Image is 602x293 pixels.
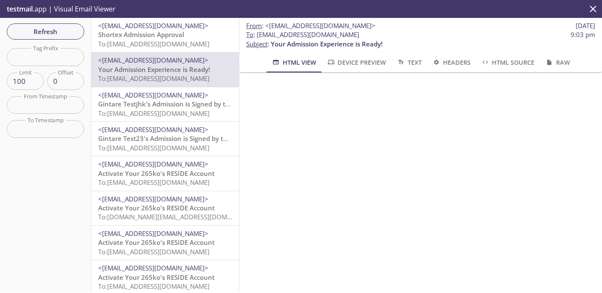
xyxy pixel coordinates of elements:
p: : [246,30,595,49]
span: : [246,21,375,30]
span: Your Admission Experience is Ready! [271,40,383,48]
span: To: [EMAIL_ADDRESS][DOMAIN_NAME] [98,109,210,118]
span: HTML Source [481,57,534,68]
span: <[EMAIL_ADDRESS][DOMAIN_NAME]> [98,56,208,64]
div: <[EMAIL_ADDRESS][DOMAIN_NAME]>Gintare Test23's Admission is Signed by the ResidentTo:[EMAIL_ADDRE... [91,122,239,156]
span: Shortex Admission Approval [98,30,184,39]
span: Gintare Testjhk's Admission is Signed by the Resident [98,100,262,108]
span: Subject [246,40,267,48]
span: Text [396,57,421,68]
div: <[EMAIL_ADDRESS][DOMAIN_NAME]>Your Admission Experience is Ready!To:[EMAIL_ADDRESS][DOMAIN_NAME] [91,52,239,86]
span: <[EMAIL_ADDRESS][DOMAIN_NAME]> [98,264,208,272]
span: Raw [545,57,570,68]
span: Refresh [14,26,77,37]
div: <[EMAIL_ADDRESS][DOMAIN_NAME]>Gintare Testjhk's Admission is Signed by the ResidentTo:[EMAIL_ADDR... [91,87,239,121]
span: To: [EMAIL_ADDRESS][DOMAIN_NAME] [98,282,210,290]
span: To: [EMAIL_ADDRESS][DOMAIN_NAME] [98,40,210,48]
span: Activate Your 265ko's RESIDE Account [98,169,215,178]
span: To: [EMAIL_ADDRESS][DOMAIN_NAME] [98,247,210,256]
button: Refresh [7,23,84,40]
span: To [246,30,253,39]
span: : [EMAIL_ADDRESS][DOMAIN_NAME] [246,30,359,39]
span: HTML View [271,57,316,68]
span: <[EMAIL_ADDRESS][DOMAIN_NAME]> [98,91,208,99]
span: To: [EMAIL_ADDRESS][DOMAIN_NAME] [98,144,210,152]
span: Activate Your 265ko's RESIDE Account [98,204,215,212]
span: testmail [7,4,33,14]
span: Headers [432,57,471,68]
span: <[EMAIL_ADDRESS][DOMAIN_NAME]> [98,125,208,134]
span: <[EMAIL_ADDRESS][DOMAIN_NAME]> [98,160,208,168]
span: Device Preview [327,57,386,68]
span: Gintare Test23's Admission is Signed by the Resident [98,134,260,143]
span: <[EMAIL_ADDRESS][DOMAIN_NAME]> [98,195,208,203]
span: <[EMAIL_ADDRESS][DOMAIN_NAME]> [265,21,375,30]
span: From [246,21,262,30]
div: <[EMAIL_ADDRESS][DOMAIN_NAME]>Activate Your 265ko's RESIDE AccountTo:[EMAIL_ADDRESS][DOMAIN_NAME] [91,156,239,190]
span: To: [DOMAIN_NAME][EMAIL_ADDRESS][DOMAIN_NAME] [98,213,260,221]
div: <[EMAIL_ADDRESS][DOMAIN_NAME]>Activate Your 265ko's RESIDE AccountTo:[EMAIL_ADDRESS][DOMAIN_NAME] [91,226,239,260]
span: Your Admission Experience is Ready! [98,65,210,74]
div: <[EMAIL_ADDRESS][DOMAIN_NAME]>Shortex Admission ApprovalTo:[EMAIL_ADDRESS][DOMAIN_NAME] [91,18,239,52]
span: <[EMAIL_ADDRESS][DOMAIN_NAME]> [98,21,208,30]
span: <[EMAIL_ADDRESS][DOMAIN_NAME]> [98,229,208,238]
span: Activate Your 265ko's RESIDE Account [98,273,215,282]
span: To: [EMAIL_ADDRESS][DOMAIN_NAME] [98,178,210,187]
div: <[EMAIL_ADDRESS][DOMAIN_NAME]>Activate Your 265ko's RESIDE AccountTo:[DOMAIN_NAME][EMAIL_ADDRESS]... [91,191,239,225]
span: [DATE] [576,21,595,30]
span: 9:03 pm [571,30,595,39]
span: To: [EMAIL_ADDRESS][DOMAIN_NAME] [98,74,210,83]
span: Activate Your 265ko's RESIDE Account [98,238,215,247]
